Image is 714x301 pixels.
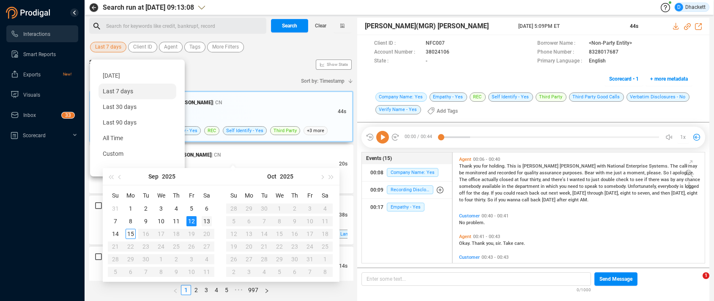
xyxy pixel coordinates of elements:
[316,60,352,70] button: Show Stats
[426,48,449,57] span: 38024106
[370,166,383,179] div: 00:08
[181,285,191,295] a: 1
[471,157,502,162] span: 00:06 - 00:40
[123,228,138,240] td: 2025-09-15
[6,86,78,103] li: Visuals
[459,241,472,246] span: Okay.
[685,184,699,189] span: logged
[211,152,221,158] span: | CN
[661,177,670,182] span: was
[11,86,71,103] a: Visuals
[108,202,123,215] td: 2025-08-31
[199,189,214,202] th: Sa
[23,52,56,57] span: Smart Reports
[148,168,159,185] button: Sep
[327,14,348,115] span: Show Stats
[89,247,353,296] div: [PERSON_NAME](MGR) [PERSON_NAME]| CN[DATE] 05:04PM ET3m 14s--
[459,261,463,267] span: K.
[366,155,392,162] span: Events (15)
[280,168,293,185] button: 2025
[362,182,452,198] button: 00:09Recording Disclosure
[141,203,151,214] div: 2
[459,184,482,189] span: somebody
[362,199,452,216] button: 00:17Empathy - Yes
[169,189,184,202] th: Th
[6,7,52,19] img: prodigal-logo
[537,57,585,66] span: Primary Language :
[604,184,628,189] span: somebody.
[23,31,50,37] span: Interactions
[468,177,481,182] span: office
[491,190,495,196] span: If
[108,228,123,240] td: 2025-09-14
[661,190,671,196] span: then
[481,177,499,182] span: actually
[685,272,706,293] iframe: Intercom live chat
[365,21,489,31] span: [PERSON_NAME](MGR) [PERSON_NAME]
[529,190,541,196] span: back
[153,202,169,215] td: 2025-09-03
[499,177,514,182] span: closed
[481,190,491,196] span: day.
[626,163,649,169] span: Enterprise
[628,184,658,189] span: Unfortunately,
[202,285,211,295] a: 3
[537,48,585,57] span: Phone Number :
[199,202,214,215] td: 2025-09-06
[466,220,485,225] span: problem.
[374,39,421,48] span: Client ID :
[274,127,297,135] span: Third Party
[320,230,361,238] span: CallBack Language
[123,189,138,202] th: Mo
[488,92,533,102] span: Self Identify - Yes
[271,19,308,33] button: Search
[542,177,551,182] span: and
[103,88,133,95] span: Last 7 days
[585,170,596,176] span: Bear
[489,163,507,169] span: holding.
[23,92,40,98] span: Visuals
[375,105,421,114] span: Verify Name - Yes
[459,170,465,176] span: be
[103,72,120,79] span: [DATE]
[586,177,591,182] span: to
[589,57,606,66] span: English
[494,197,498,203] span: if
[517,170,524,176] span: for
[202,203,212,214] div: 6
[186,203,197,214] div: 5
[459,157,471,162] span: Agent
[587,190,605,196] span: through
[304,126,328,135] span: +3 more
[422,104,463,118] button: Add Tags
[267,168,276,185] button: Oct
[171,203,181,214] div: 4
[222,285,231,295] a: 5
[507,197,522,203] span: wanna
[437,104,458,118] span: Add Tags
[514,241,525,246] span: care.
[530,177,542,182] span: thirty,
[159,42,183,52] button: Agent
[245,285,261,295] li: 997
[680,184,685,189] span: is
[6,46,78,62] li: Smart Reports
[126,216,136,226] div: 8
[11,106,71,123] a: Inbox
[123,202,138,215] td: 2025-09-01
[623,170,627,176] span: a
[502,184,507,189] span: in
[184,202,199,215] td: 2025-09-05
[650,72,688,86] span: + more metadata
[679,163,688,169] span: call
[514,177,520,182] span: at
[108,215,123,228] td: 2025-09-07
[537,39,585,48] span: Borrower Name :
[563,170,585,176] span: purposes.
[103,119,137,126] span: Last 90 days
[65,112,68,121] p: 3
[605,72,643,86] button: Scorecard • 1
[482,184,502,189] span: available
[559,184,568,189] span: you
[103,135,123,141] span: All Time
